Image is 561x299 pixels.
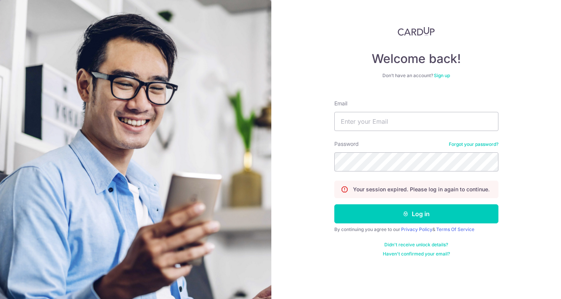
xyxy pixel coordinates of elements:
[334,140,359,148] label: Password
[334,204,498,223] button: Log in
[334,226,498,233] div: By continuing you agree to our &
[383,251,450,257] a: Haven't confirmed your email?
[334,51,498,66] h4: Welcome back!
[353,186,490,193] p: Your session expired. Please log in again to continue.
[401,226,432,232] a: Privacy Policy
[436,226,474,232] a: Terms Of Service
[434,73,450,78] a: Sign up
[384,242,448,248] a: Didn't receive unlock details?
[334,73,498,79] div: Don’t have an account?
[449,141,498,147] a: Forgot your password?
[398,27,435,36] img: CardUp Logo
[334,112,498,131] input: Enter your Email
[334,100,347,107] label: Email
